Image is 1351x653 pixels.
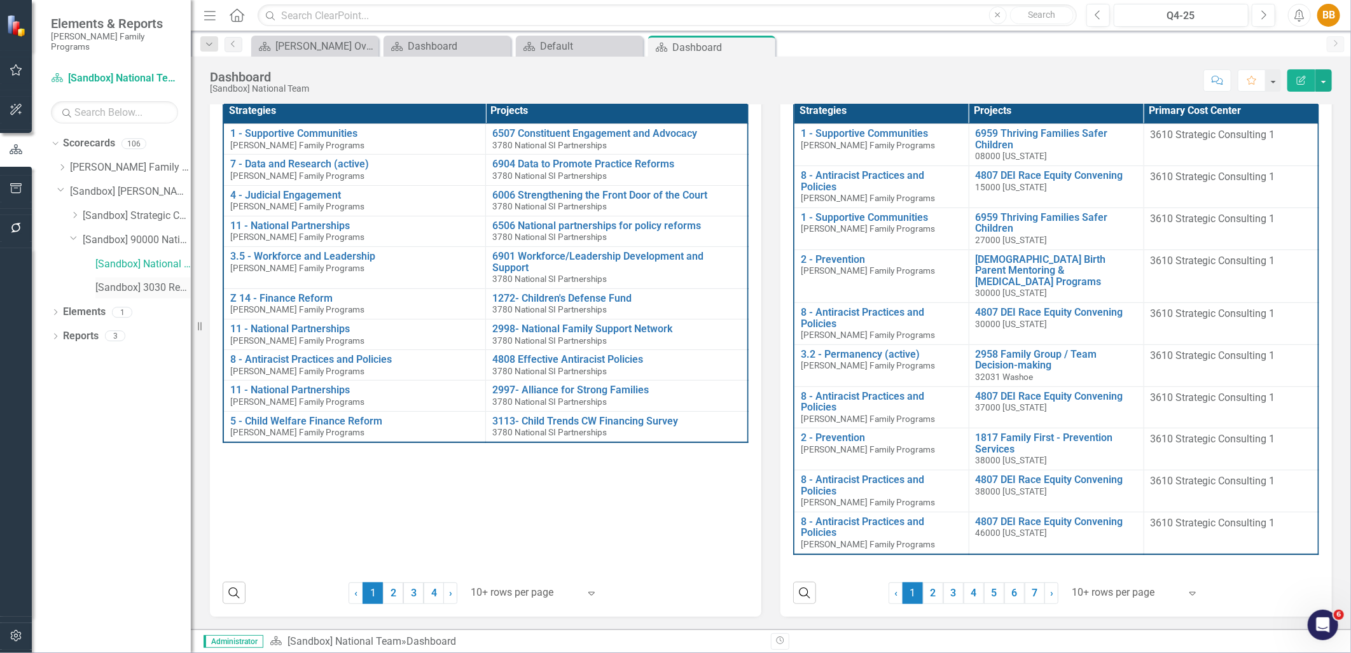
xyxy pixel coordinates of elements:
[801,432,962,444] a: 2 - Prevention
[964,582,984,604] a: 4
[976,528,1048,538] span: 46000 [US_STATE]
[1144,302,1319,344] td: Double-Click to Edit
[210,70,309,84] div: Dashboard
[223,288,486,319] td: Double-Click to Edit Right Click for Context Menu
[230,323,479,335] a: 11 - National Partnerships
[1151,349,1275,362] span: 3610 Strategic Consulting 1
[976,307,1137,318] a: 4807 DEI Race Equity Convening
[976,349,1137,371] a: 2958 Family Group / Team Decision-making
[969,470,1144,512] td: Double-Click to Edit Right Click for Context Menu
[801,212,962,223] a: 1 - Supportive Communities
[969,386,1144,428] td: Double-Click to Edit Right Click for Context Menu
[230,140,364,150] span: [PERSON_NAME] Family Programs
[794,386,969,428] td: Double-Click to Edit Right Click for Context Menu
[492,384,741,396] a: 2997- Alliance for Strong Families
[540,38,640,54] div: Default
[801,307,962,329] a: 8 - Antiracist Practices and Policies
[1144,207,1319,249] td: Double-Click to Edit
[230,171,364,181] span: [PERSON_NAME] Family Programs
[801,223,935,234] span: [PERSON_NAME] Family Programs
[486,411,749,442] td: Double-Click to Edit Right Click for Context Menu
[354,587,357,599] span: ‹
[492,171,607,181] span: 3780 National SI Partnerships
[105,331,125,342] div: 3
[83,209,191,223] a: [Sandbox] Strategic Consulting 2
[969,166,1144,208] td: Double-Click to Edit Right Click for Context Menu
[230,158,479,170] a: 7 - Data and Research (active)
[230,335,364,346] span: [PERSON_NAME] Family Programs
[976,486,1048,496] span: 38000 [US_STATE]
[486,216,749,246] td: Double-Click to Edit Right Click for Context Menu
[230,190,479,201] a: 4 - Judicial Engagement
[801,140,935,150] span: [PERSON_NAME] Family Programs
[1308,610,1338,640] iframe: Intercom live chat
[230,304,364,314] span: [PERSON_NAME] Family Programs
[1334,610,1344,620] span: 6
[1144,249,1319,302] td: Double-Click to Edit
[1010,6,1074,24] button: Search
[492,274,607,284] span: 3780 National SI Partnerships
[492,140,607,150] span: 3780 National SI Partnerships
[1151,475,1275,487] span: 3610 Strategic Consulting 1
[794,249,969,302] td: Double-Click to Edit Right Click for Context Menu
[83,233,191,248] a: [Sandbox] 90000 National
[969,344,1144,386] td: Double-Click to Edit Right Click for Context Menu
[408,38,508,54] div: Dashboard
[230,384,479,396] a: 11 - National Partnerships
[230,366,364,376] span: [PERSON_NAME] Family Programs
[923,582,943,604] a: 2
[51,71,178,86] a: [Sandbox] National Team
[969,124,1144,166] td: Double-Click to Edit Right Click for Context Menu
[223,381,486,411] td: Double-Click to Edit Right Click for Context Menu
[254,38,375,54] a: [PERSON_NAME] Overview
[403,582,424,604] a: 3
[1151,391,1275,404] span: 3610 Strategic Consulting 1
[95,281,191,295] a: [Sandbox] 3030 Research Services
[121,138,146,149] div: 106
[492,201,607,211] span: 3780 National SI Partnerships
[1144,166,1319,208] td: Double-Click to Edit
[492,304,607,314] span: 3780 National SI Partnerships
[903,582,923,604] span: 1
[492,427,607,437] span: 3780 National SI Partnerships
[492,366,607,376] span: 3780 National SI Partnerships
[1317,4,1340,27] button: BB
[1025,582,1045,604] a: 7
[1004,582,1025,604] a: 6
[1144,428,1319,470] td: Double-Click to Edit
[794,124,969,166] td: Double-Click to Edit Right Click for Context Menu
[406,635,456,647] div: Dashboard
[976,170,1137,181] a: 4807 DEI Race Equity Convening
[204,635,263,648] span: Administrator
[984,582,1004,604] a: 5
[230,427,364,437] span: [PERSON_NAME] Family Programs
[387,38,508,54] a: Dashboard
[492,397,607,407] span: 3780 National SI Partnerships
[976,474,1137,486] a: 4807 DEI Race Equity Convening
[1144,344,1319,386] td: Double-Click to Edit
[969,207,1144,249] td: Double-Click to Edit Right Click for Context Menu
[894,587,897,599] span: ‹
[801,516,962,538] a: 8 - Antiracist Practices and Policies
[210,84,309,94] div: [Sandbox] National Team
[230,293,479,304] a: Z 14 - Finance Reform
[976,128,1137,150] a: 6959 Thriving Families Safer Children
[223,319,486,349] td: Double-Click to Edit Right Click for Context Menu
[1151,213,1275,225] span: 3610 Strategic Consulting 1
[486,155,749,185] td: Double-Click to Edit Right Click for Context Menu
[976,151,1048,161] span: 08000 [US_STATE]
[486,381,749,411] td: Double-Click to Edit Right Click for Context Menu
[976,182,1048,192] span: 15000 [US_STATE]
[969,249,1144,302] td: Double-Click to Edit Right Click for Context Menu
[51,31,178,52] small: [PERSON_NAME] Family Programs
[492,293,741,304] a: 1272- Children's Defense Fund
[801,193,935,203] span: [PERSON_NAME] Family Programs
[486,246,749,288] td: Double-Click to Edit Right Click for Context Menu
[492,190,741,201] a: 6006 Strengthening the Front Door of the Court
[63,305,106,319] a: Elements
[1050,587,1053,599] span: ›
[363,582,383,604] span: 1
[230,232,364,242] span: [PERSON_NAME] Family Programs
[223,411,486,442] td: Double-Click to Edit Right Click for Context Menu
